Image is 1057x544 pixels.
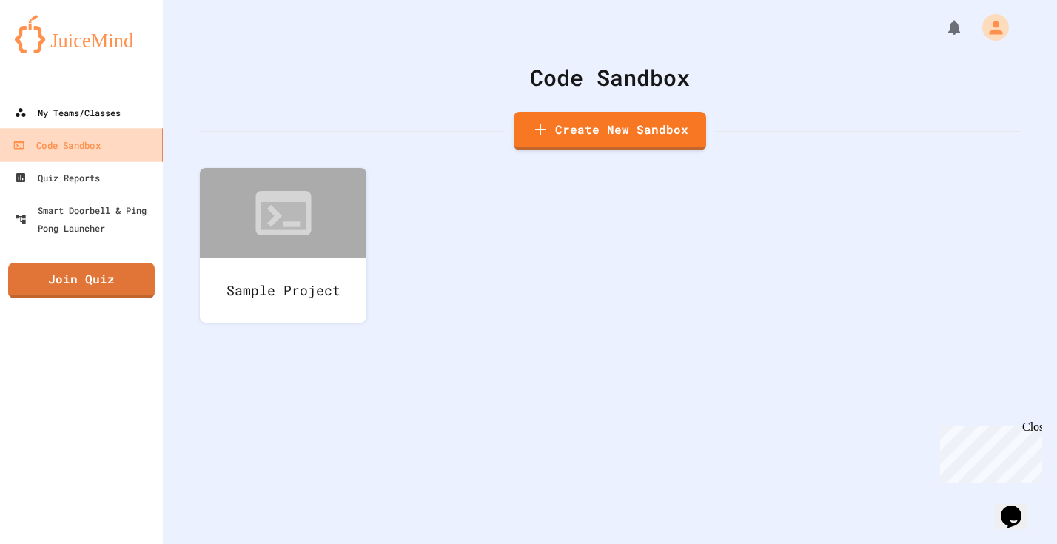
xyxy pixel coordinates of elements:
[15,15,148,53] img: logo-orange.svg
[967,10,1013,44] div: My Account
[15,104,121,121] div: My Teams/Classes
[8,263,155,298] a: Join Quiz
[15,201,157,237] div: Smart Doorbell & Ping Pong Launcher
[514,112,706,150] a: Create New Sandbox
[200,168,366,323] a: Sample Project
[13,136,100,155] div: Code Sandbox
[15,169,100,187] div: Quiz Reports
[200,61,1020,94] div: Code Sandbox
[934,420,1042,483] iframe: chat widget
[200,258,366,323] div: Sample Project
[918,15,967,40] div: My Notifications
[995,485,1042,529] iframe: chat widget
[6,6,102,94] div: Chat with us now!Close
